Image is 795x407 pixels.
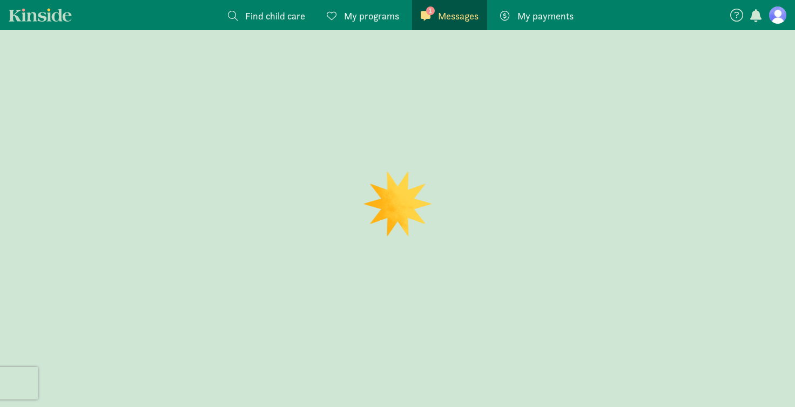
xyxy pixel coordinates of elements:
[344,9,399,23] span: My programs
[438,9,479,23] span: Messages
[245,9,305,23] span: Find child care
[426,6,435,15] span: 1
[9,8,72,22] a: Kinside
[517,9,574,23] span: My payments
